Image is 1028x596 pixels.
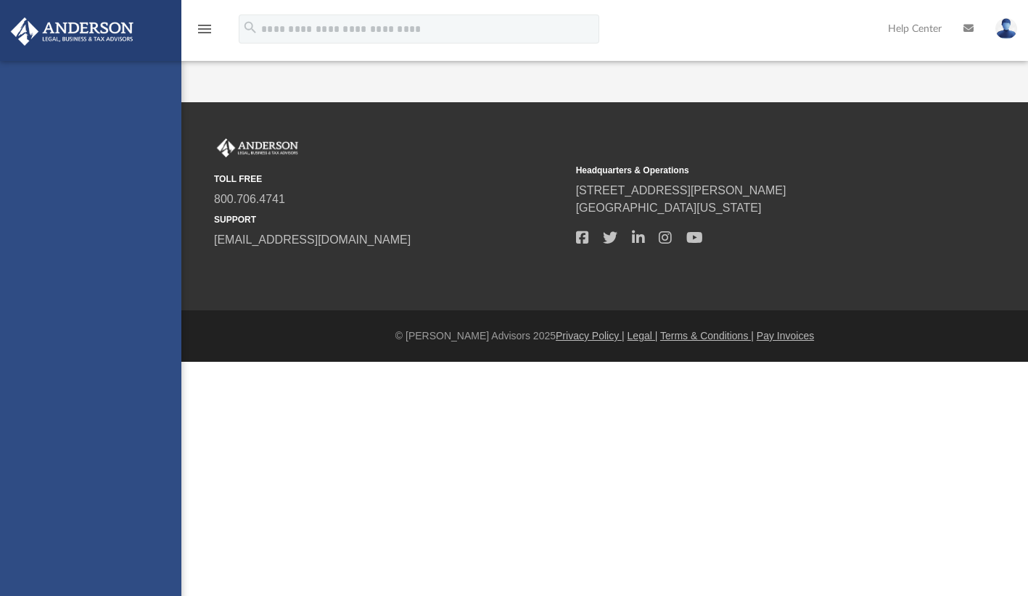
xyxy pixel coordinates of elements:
[214,173,566,186] small: TOLL FREE
[214,138,301,157] img: Anderson Advisors Platinum Portal
[576,184,786,196] a: [STREET_ADDRESS][PERSON_NAME]
[660,330,754,342] a: Terms & Conditions |
[196,28,213,38] a: menu
[181,328,1028,344] div: © [PERSON_NAME] Advisors 2025
[196,20,213,38] i: menu
[214,233,411,246] a: [EMAIL_ADDRESS][DOMAIN_NAME]
[214,213,566,226] small: SUPPORT
[757,330,814,342] a: Pay Invoices
[576,202,762,214] a: [GEOGRAPHIC_DATA][US_STATE]
[214,193,285,205] a: 800.706.4741
[556,330,625,342] a: Privacy Policy |
[7,17,138,46] img: Anderson Advisors Platinum Portal
[576,164,928,177] small: Headquarters & Operations
[242,20,258,36] i: search
[628,330,658,342] a: Legal |
[995,18,1017,39] img: User Pic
